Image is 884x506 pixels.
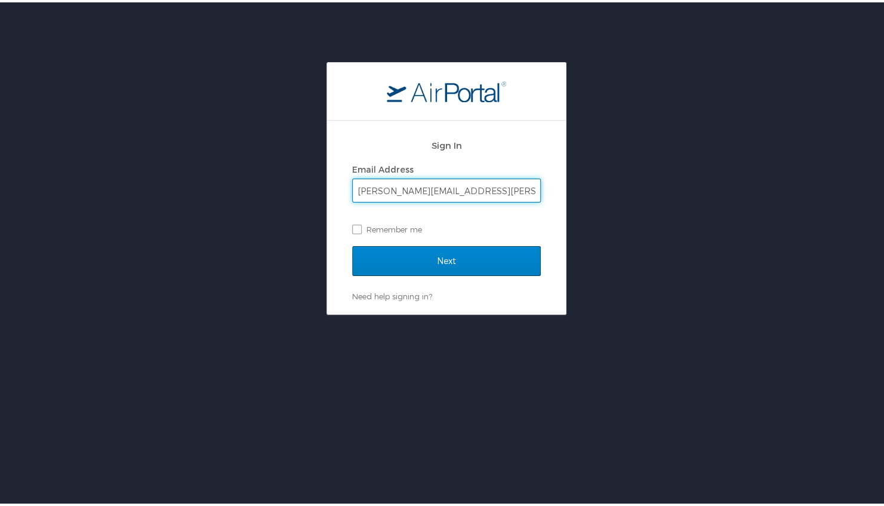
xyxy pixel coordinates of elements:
[352,244,541,274] input: Next
[352,218,541,236] label: Remember me
[352,136,541,150] h2: Sign In
[387,78,506,100] img: logo
[352,289,432,299] a: Need help signing in?
[352,162,414,172] label: Email Address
